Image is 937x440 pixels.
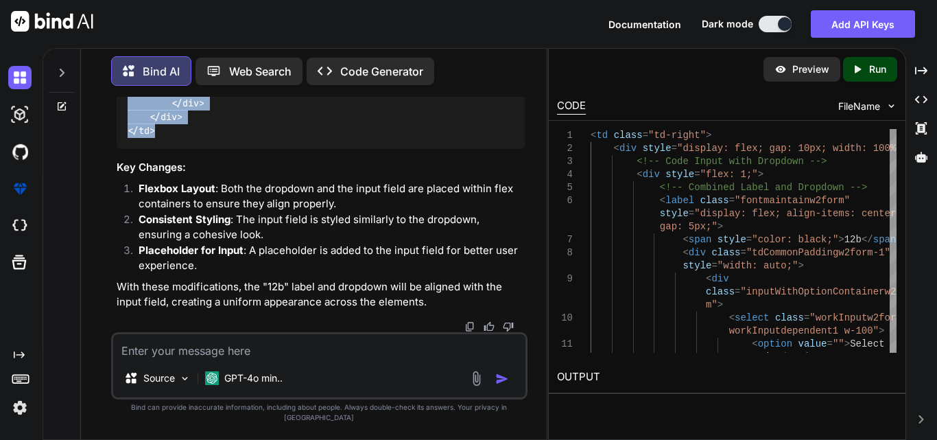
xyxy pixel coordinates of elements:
span: > [879,325,884,336]
img: GPT-4o mini [205,371,219,385]
span: < [683,247,688,258]
li: : The input field is styled similarly to the dropdown, ensuring a cohesive look. [128,212,525,243]
span: "workInputw2form [809,312,901,323]
span: < [706,273,711,284]
span: FileName [838,100,880,113]
p: GPT-4o min.. [224,371,283,385]
div: 6 [557,194,573,207]
span: style [643,143,672,154]
span: > [717,221,723,232]
span: > [706,130,711,141]
img: Pick Models [179,373,191,384]
span: class [706,286,735,297]
span: > [758,169,763,180]
span: < [752,338,757,349]
img: premium [8,177,32,200]
span: td [596,130,608,141]
span: 12b [844,234,862,245]
span: <!-- Code Input with Dropdown --> [637,156,827,167]
span: < [637,169,642,180]
span: < [614,143,619,154]
span: > [798,260,803,271]
strong: Placeholder for Input [139,244,244,257]
div: 1 [557,129,573,142]
p: Preview [792,62,829,76]
span: "display: flex; align-items: center; [694,208,901,219]
span: div [689,247,706,258]
span: < [683,234,688,245]
span: "" [833,338,844,349]
img: copy [464,321,475,332]
span: <!-- Combined Label and Dropdown --> [660,182,867,193]
div: 2 [557,142,573,155]
span: = [746,234,752,245]
span: m" [706,299,717,310]
img: chevron down [886,100,897,112]
span: class [711,247,740,258]
button: Add API Keys [811,10,915,38]
span: value [798,338,827,349]
span: </ > [150,111,182,123]
span: </ > [171,97,204,109]
img: like [484,321,495,332]
span: </ > [128,125,155,137]
span: "tdCommonPaddingw2form-1" [746,247,890,258]
span: option [787,351,821,362]
span: Select [850,338,884,349]
span: = [643,130,648,141]
img: dislike [503,321,514,332]
span: style [665,169,694,180]
span: = [694,169,700,180]
span: style [660,208,689,219]
img: preview [774,63,787,76]
span: "color: black;" [752,234,838,245]
li: : A placeholder is added to the input field for better user experience. [128,243,525,274]
span: </ [775,351,787,362]
div: 8 [557,246,573,259]
span: option [758,338,792,349]
span: workInputdependent1 w-100" [729,325,879,336]
img: darkChat [8,66,32,89]
span: select [735,312,769,323]
button: Documentation [608,17,681,32]
strong: Consistent Styling [139,213,230,226]
span: = [729,195,735,206]
span: div [619,143,637,154]
span: gap: 5px;" [660,221,717,232]
img: attachment [468,371,484,386]
span: = [804,312,809,323]
h3: Key Changes: [117,160,525,176]
span: style [683,260,711,271]
p: Code Generator [340,63,423,80]
div: 7 [557,233,573,246]
span: < [729,312,735,323]
div: CODE [557,98,586,115]
p: Run [869,62,886,76]
img: cloudideIcon [8,214,32,238]
div: 4 [557,168,573,181]
span: class [775,312,804,323]
div: 5 [557,181,573,194]
span: class [700,195,729,206]
span: "display: flex; gap: 10px; width: 100%;" [677,143,908,154]
span: > [838,234,844,245]
span: Dark mode [702,17,753,31]
div: 11 [557,338,573,351]
span: div [643,169,660,180]
span: = [827,338,833,349]
span: span [689,234,712,245]
span: = [689,208,694,219]
span: span [873,234,897,245]
h2: OUTPUT [549,361,905,393]
span: "flex: 1;" [700,169,758,180]
div: 3 [557,155,573,168]
p: Source [143,371,175,385]
span: div [711,273,728,284]
span: label [665,195,694,206]
span: "width: auto;" [717,260,798,271]
p: Web Search [229,63,292,80]
img: icon [495,372,509,386]
span: > [844,338,850,349]
span: class [614,130,643,141]
p: With these modifications, the "12b" label and dropdown will be aligned with the input field, crea... [117,279,525,310]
